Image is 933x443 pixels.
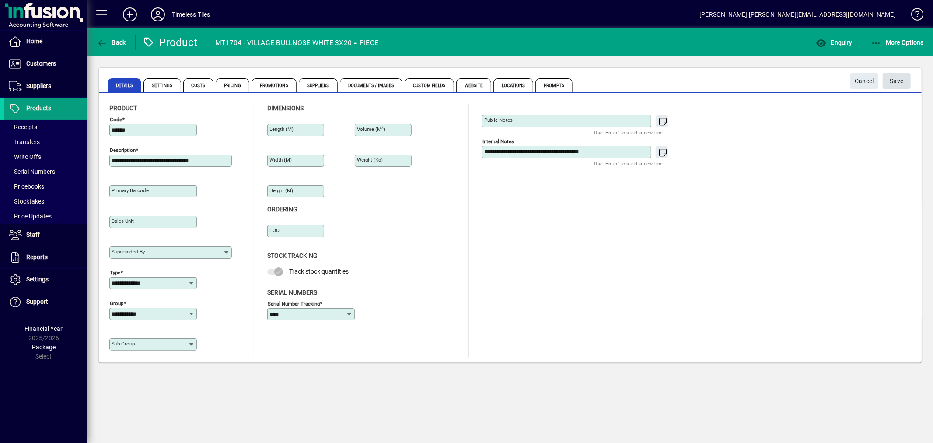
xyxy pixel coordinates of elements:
span: Products [26,105,51,112]
mat-label: Height (m) [269,187,293,193]
span: ave [890,74,904,88]
span: Custom Fields [405,78,454,92]
mat-label: Weight (Kg) [357,157,383,163]
a: Customers [4,53,87,75]
mat-label: Sub group [112,341,135,347]
span: Stocktakes [9,198,44,205]
mat-label: Length (m) [269,126,294,132]
mat-label: Type [110,270,120,276]
span: S [890,77,894,84]
span: Enquiry [816,39,852,46]
mat-label: Description [110,147,136,153]
span: Transfers [9,138,40,145]
mat-label: Primary barcode [112,187,149,193]
span: Cancel [855,74,874,88]
a: Write Offs [4,149,87,164]
a: Receipts [4,120,87,134]
a: Reports [4,246,87,268]
span: Suppliers [26,82,51,89]
span: Reports [26,253,48,260]
span: Pricing [216,78,249,92]
a: Suppliers [4,75,87,97]
span: Stock Tracking [267,252,318,259]
button: Cancel [850,73,878,89]
span: Write Offs [9,153,41,160]
span: Details [108,78,141,92]
mat-label: Code [110,116,122,123]
span: Locations [493,78,533,92]
sup: 3 [381,126,384,130]
button: Add [116,7,144,22]
span: Suppliers [299,78,338,92]
span: Support [26,298,48,305]
button: Back [94,35,128,50]
span: Costs [183,78,214,92]
div: MT1704 - VILLAGE BULLNOSE WHITE 3X20 = PIECE [215,36,378,50]
button: Save [883,73,911,89]
span: Receipts [9,123,37,130]
span: Ordering [267,206,297,213]
mat-label: Group [110,300,123,306]
span: Settings [143,78,181,92]
a: Serial Numbers [4,164,87,179]
mat-label: Public Notes [484,117,513,123]
mat-label: Superseded by [112,249,145,255]
a: Transfers [4,134,87,149]
span: Prompts [535,78,573,92]
span: Documents / Images [340,78,403,92]
mat-label: EOQ [269,227,280,233]
div: Timeless Tiles [172,7,210,21]
span: Staff [26,231,40,238]
div: [PERSON_NAME] [PERSON_NAME][EMAIL_ADDRESS][DOMAIN_NAME] [699,7,896,21]
mat-label: Volume (m ) [357,126,385,132]
span: Back [97,39,126,46]
span: Serial Numbers [267,289,317,296]
span: Dimensions [267,105,304,112]
button: Enquiry [814,35,854,50]
span: Pricebooks [9,183,44,190]
mat-label: Internal Notes [482,138,514,144]
mat-label: Serial Number tracking [268,300,320,306]
a: Staff [4,224,87,246]
span: Serial Numbers [9,168,55,175]
span: Package [32,344,56,351]
span: Settings [26,276,49,283]
a: Home [4,31,87,53]
span: Financial Year [25,325,63,332]
div: Product [142,35,198,49]
a: Knowledge Base [905,2,922,30]
mat-hint: Use 'Enter' to start a new line [594,158,663,169]
a: Stocktakes [4,194,87,209]
mat-hint: Use 'Enter' to start a new line [594,127,663,137]
span: Website [456,78,492,92]
span: Home [26,38,42,45]
span: Track stock quantities [289,268,349,275]
button: More Options [869,35,926,50]
span: More Options [871,39,924,46]
button: Profile [144,7,172,22]
mat-label: Sales unit [112,218,134,224]
a: Support [4,291,87,313]
a: Price Updates [4,209,87,224]
a: Pricebooks [4,179,87,194]
mat-label: Width (m) [269,157,292,163]
span: Customers [26,60,56,67]
span: Product [109,105,137,112]
span: Promotions [252,78,297,92]
span: Price Updates [9,213,52,220]
app-page-header-button: Back [87,35,136,50]
a: Settings [4,269,87,291]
